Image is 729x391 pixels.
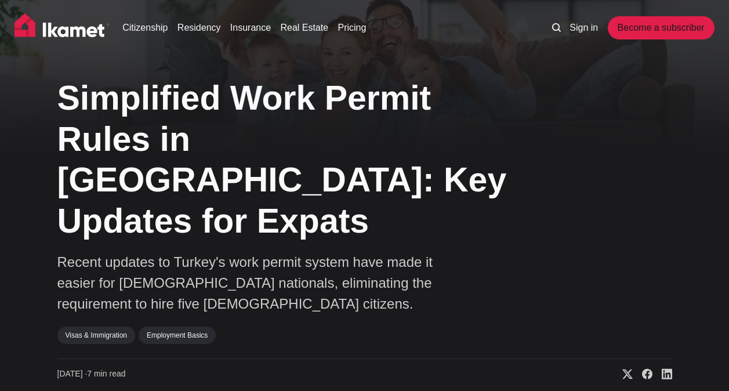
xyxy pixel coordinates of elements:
[14,13,110,42] img: Ikamet home
[613,368,633,380] a: Share on X
[122,21,168,35] a: Citizenship
[570,21,598,35] a: Sign in
[57,252,463,314] p: Recent updates to Turkey's work permit system have made it easier for [DEMOGRAPHIC_DATA] national...
[280,21,328,35] a: Real Estate
[230,21,271,35] a: Insurance
[57,369,88,378] span: [DATE] ∙
[57,368,126,380] time: 7 min read
[633,368,652,380] a: Share on Facebook
[338,21,367,35] a: Pricing
[57,327,135,344] a: Visas & Immigration
[139,327,216,344] a: Employment Basics
[57,78,521,242] h1: Simplified Work Permit Rules in [GEOGRAPHIC_DATA]: Key Updates for Expats
[608,16,715,39] a: Become a subscriber
[177,21,221,35] a: Residency
[652,368,672,380] a: Share on Linkedin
